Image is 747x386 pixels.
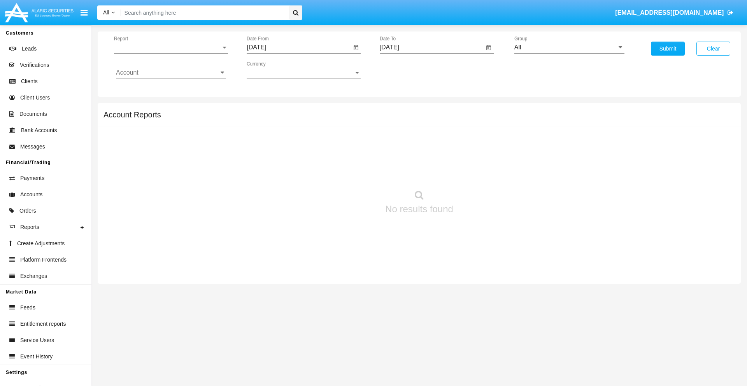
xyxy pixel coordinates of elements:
span: Service Users [20,336,54,344]
span: Entitlement reports [20,320,66,328]
span: Messages [20,143,45,151]
span: Documents [19,110,47,118]
a: All [97,9,121,17]
input: Search [121,5,286,20]
button: Clear [696,42,730,56]
button: Open calendar [351,43,361,52]
span: Bank Accounts [21,126,57,134]
span: Platform Frontends [20,256,67,264]
span: Payments [20,174,44,182]
p: No results found [385,202,453,216]
span: Exchanges [20,272,47,280]
span: Event History [20,353,53,361]
span: [EMAIL_ADDRESS][DOMAIN_NAME] [615,9,724,16]
span: Feeds [20,304,35,312]
span: Leads [22,45,37,53]
button: Submit [651,42,685,56]
span: Create Adjustments [17,239,65,248]
span: Verifications [20,61,49,69]
span: Accounts [20,190,43,199]
span: Report [114,44,221,51]
span: Currency [247,69,354,76]
h5: Account Reports [103,112,161,118]
span: Clients [21,77,38,86]
span: All [103,9,109,16]
img: Logo image [4,1,75,24]
span: Client Users [20,94,50,102]
button: Open calendar [484,43,493,52]
a: [EMAIL_ADDRESS][DOMAIN_NAME] [612,2,737,24]
span: Orders [19,207,36,215]
span: Reports [20,223,39,231]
